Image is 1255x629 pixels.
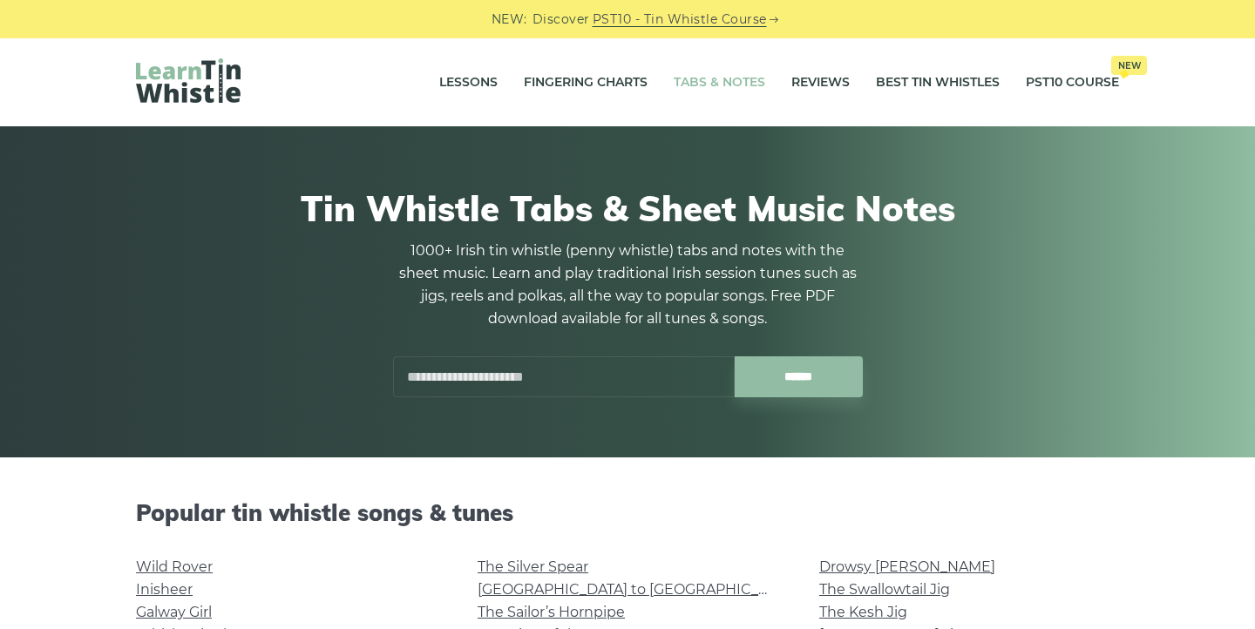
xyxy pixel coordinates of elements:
h1: Tin Whistle Tabs & Sheet Music Notes [136,187,1119,229]
a: The Sailor’s Hornpipe [478,604,625,620]
a: Fingering Charts [524,61,648,105]
a: The Silver Spear [478,558,588,575]
a: Galway Girl [136,604,212,620]
a: PST10 CourseNew [1026,61,1119,105]
a: Wild Rover [136,558,213,575]
a: The Swallowtail Jig [819,581,950,598]
a: Drowsy [PERSON_NAME] [819,558,995,575]
img: LearnTinWhistle.com [136,58,241,103]
a: Lessons [439,61,498,105]
a: Best Tin Whistles [876,61,1000,105]
a: The Kesh Jig [819,604,907,620]
span: New [1111,56,1147,75]
p: 1000+ Irish tin whistle (penny whistle) tabs and notes with the sheet music. Learn and play tradi... [392,240,863,330]
h2: Popular tin whistle songs & tunes [136,499,1119,526]
a: Inisheer [136,581,193,598]
a: [GEOGRAPHIC_DATA] to [GEOGRAPHIC_DATA] [478,581,799,598]
a: Reviews [791,61,850,105]
a: Tabs & Notes [674,61,765,105]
